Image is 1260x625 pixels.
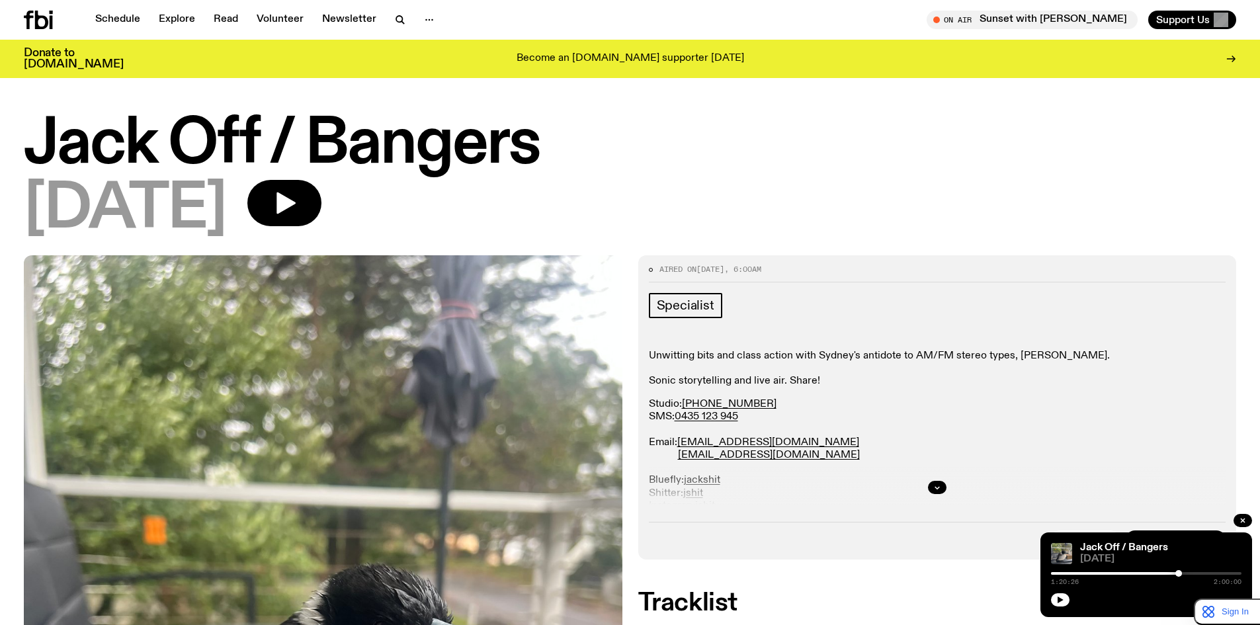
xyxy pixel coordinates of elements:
[1051,579,1079,585] span: 1:20:26
[657,298,714,313] span: Specialist
[1080,554,1241,564] span: [DATE]
[927,11,1138,29] button: On AirSunset with [PERSON_NAME]
[206,11,246,29] a: Read
[517,53,744,65] p: Become an [DOMAIN_NAME] supporter [DATE]
[678,450,860,460] a: [EMAIL_ADDRESS][DOMAIN_NAME]
[638,591,1237,615] h2: Tracklist
[649,398,1226,550] p: Studio: SMS: Email: Bluefly: Shitter: Instagran: Fakebook: Home:
[24,180,226,239] span: [DATE]
[314,11,384,29] a: Newsletter
[1214,579,1241,585] span: 2:00:00
[649,293,722,318] a: Specialist
[1080,542,1168,553] a: Jack Off / Bangers
[151,11,203,29] a: Explore
[24,48,124,70] h3: Donate to [DOMAIN_NAME]
[659,264,696,274] span: Aired on
[1051,530,1119,549] button: Tracklist
[677,437,859,448] a: [EMAIL_ADDRESS][DOMAIN_NAME]
[87,11,148,29] a: Schedule
[649,350,1226,388] p: Unwitting bits and class action with Sydney's antidote to AM/FM stereo types, [PERSON_NAME]. Soni...
[675,411,738,422] a: 0435 123 945
[682,399,777,409] a: [PHONE_NUMBER]
[1126,530,1226,549] a: More Episodes
[724,264,761,274] span: , 6:00am
[24,115,1236,175] h1: Jack Off / Bangers
[249,11,312,29] a: Volunteer
[1148,11,1236,29] button: Support Us
[696,264,724,274] span: [DATE]
[1156,14,1210,26] span: Support Us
